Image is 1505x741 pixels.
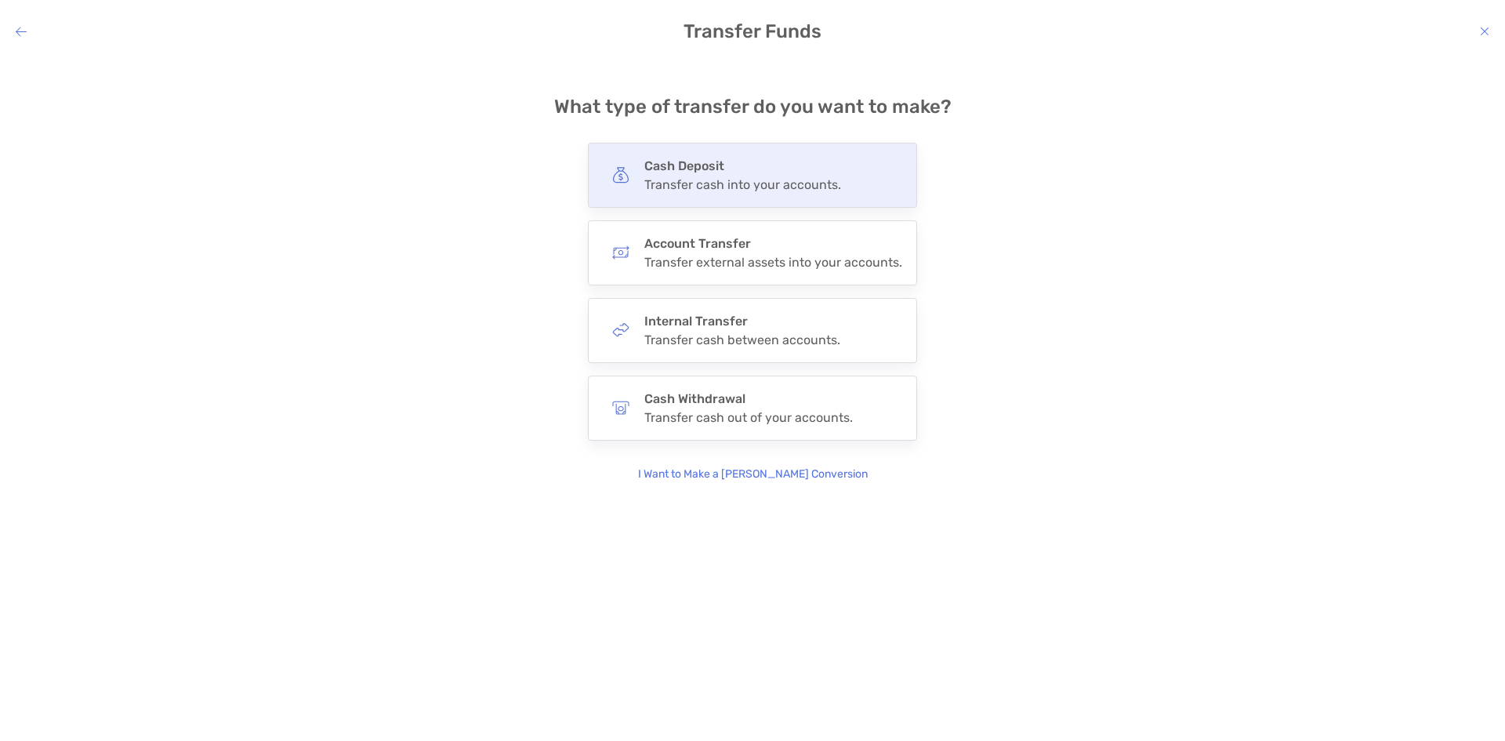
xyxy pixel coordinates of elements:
img: button icon [612,244,629,261]
h4: Account Transfer [644,236,902,251]
img: button icon [612,321,629,339]
h4: Cash Deposit [644,158,841,173]
div: Transfer cash out of your accounts. [644,410,853,425]
h4: Cash Withdrawal [644,391,853,406]
div: Transfer cash between accounts. [644,332,840,347]
div: Transfer external assets into your accounts. [644,255,902,270]
img: button icon [612,166,629,183]
h4: What type of transfer do you want to make? [554,96,952,118]
div: Transfer cash into your accounts. [644,177,841,192]
img: button icon [612,399,629,416]
p: I Want to Make a [PERSON_NAME] Conversion [638,466,868,483]
h4: Internal Transfer [644,314,840,329]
